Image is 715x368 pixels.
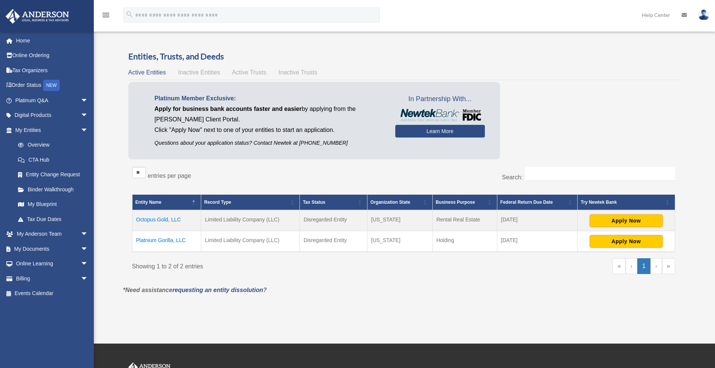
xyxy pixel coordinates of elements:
a: Online Learningarrow_drop_down [5,256,99,271]
a: Events Calendar [5,286,99,301]
a: Overview [11,138,92,153]
a: menu [101,13,110,20]
span: Entity Name [135,200,161,205]
p: by applying from the [PERSON_NAME] Client Portal. [155,104,384,125]
a: My Blueprint [11,197,96,212]
span: Inactive Trusts [278,69,317,76]
a: My Documentsarrow_drop_down [5,241,99,256]
span: Record Type [204,200,231,205]
a: Tax Due Dates [11,212,96,227]
td: Disregarded Entity [300,210,367,231]
a: Order StatusNEW [5,78,99,93]
td: Platnium Gorilla, LLC [132,231,201,252]
td: Rental Real Estate [432,210,497,231]
td: Octopus Gold, LLC [132,210,201,231]
img: NewtekBankLogoSM.png [399,109,481,121]
i: search [125,10,134,18]
span: In Partnership With... [395,93,485,105]
td: Disregarded Entity [300,231,367,252]
td: Limited Liability Company (LLC) [201,210,300,231]
a: Entity Change Request [11,167,96,182]
p: Questions about your application status? Contact Newtek at [PHONE_NUMBER] [155,138,384,148]
label: Search: [502,174,522,180]
span: Federal Return Due Date [500,200,553,205]
span: Tax Status [303,200,325,205]
a: Billingarrow_drop_down [5,271,99,286]
a: 1 [637,258,650,274]
div: Showing 1 to 2 of 2 entries [132,258,398,272]
span: Active Trusts [232,69,266,76]
a: Next [650,258,662,274]
a: Tax Organizers [5,63,99,78]
img: Anderson Advisors Platinum Portal [3,9,71,24]
span: Inactive Entities [178,69,220,76]
th: Entity Name: Activate to invert sorting [132,195,201,211]
a: Home [5,33,99,48]
span: Active Entities [128,69,166,76]
td: [DATE] [497,210,577,231]
td: Limited Liability Company (LLC) [201,231,300,252]
th: Federal Return Due Date: Activate to sort [497,195,577,211]
h3: Entities, Trusts, and Deeds [128,51,679,62]
a: Previous [626,258,637,274]
span: arrow_drop_down [81,256,96,272]
th: Business Purpose: Activate to sort [432,195,497,211]
a: Last [662,258,675,274]
a: Online Ordering [5,48,99,63]
em: *Need assistance ? [123,287,267,293]
i: menu [101,11,110,20]
a: Binder Walkthrough [11,182,96,197]
div: Try Newtek Bank [581,198,663,207]
a: My Entitiesarrow_drop_down [5,123,96,138]
span: arrow_drop_down [81,93,96,108]
td: [US_STATE] [367,210,432,231]
button: Apply Now [590,235,663,248]
a: Learn More [395,125,485,138]
p: Click "Apply Now" next to one of your entities to start an application. [155,125,384,135]
span: arrow_drop_down [81,108,96,123]
p: Platinum Member Exclusive: [155,93,384,104]
a: My Anderson Teamarrow_drop_down [5,227,99,242]
button: Apply Now [590,214,663,227]
span: arrow_drop_down [81,227,96,242]
span: Organization State [370,200,410,205]
td: [US_STATE] [367,231,432,252]
a: CTA Hub [11,152,96,167]
span: Apply for business bank accounts faster and easier [155,106,302,112]
a: Platinum Q&Aarrow_drop_down [5,93,99,108]
label: entries per page [148,173,191,179]
a: requesting an entity dissolution [172,287,263,293]
span: arrow_drop_down [81,123,96,138]
th: Tax Status: Activate to sort [300,195,367,211]
img: User Pic [698,9,709,20]
span: Business Purpose [436,200,475,205]
th: Organization State: Activate to sort [367,195,432,211]
th: Record Type: Activate to sort [201,195,300,211]
td: Holding [432,231,497,252]
td: [DATE] [497,231,577,252]
a: Digital Productsarrow_drop_down [5,108,99,123]
th: Try Newtek Bank : Activate to sort [578,195,675,211]
span: arrow_drop_down [81,271,96,286]
a: First [613,258,626,274]
span: arrow_drop_down [81,241,96,257]
div: NEW [43,80,60,91]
